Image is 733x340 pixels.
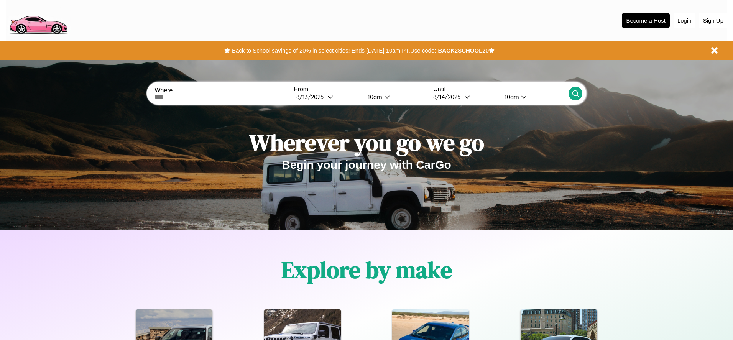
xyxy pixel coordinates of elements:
div: 8 / 13 / 2025 [296,93,327,100]
label: Where [154,87,289,94]
b: BACK2SCHOOL20 [438,47,489,54]
button: Login [674,13,695,28]
div: 10am [501,93,521,100]
div: 8 / 14 / 2025 [433,93,464,100]
h1: Explore by make [281,254,452,286]
label: From [294,86,429,93]
label: Until [433,86,568,93]
button: 10am [498,93,568,101]
button: Sign Up [699,13,727,28]
button: Become a Host [622,13,670,28]
button: Back to School savings of 20% in select cities! Ends [DATE] 10am PT.Use code: [230,45,438,56]
div: 10am [364,93,384,100]
button: 10am [362,93,429,101]
button: 8/13/2025 [294,93,362,101]
img: logo [6,4,71,36]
